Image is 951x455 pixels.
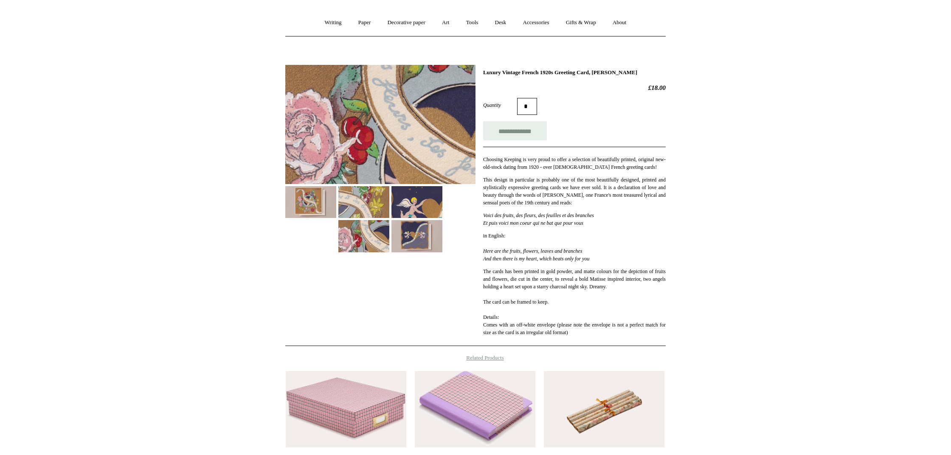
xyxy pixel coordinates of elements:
[285,65,475,184] img: Luxury Vintage French 1920s Greeting Card, Verlaine Poem
[483,156,666,171] p: Choosing Keeping is very proud to offer a selection of beautifully printed, original new-old-stoc...
[487,11,514,34] a: Desk
[415,371,535,447] a: Extra-Thick "Composition Ledger" Notebook, Chiyogami Notebook, Pink Plaid Extra-Thick "Compositio...
[459,11,486,34] a: Tools
[351,11,379,34] a: Paper
[434,11,457,34] a: Art
[338,186,389,218] img: Luxury Vintage French 1920s Greeting Card, Verlaine Poem
[415,371,535,447] img: Extra-Thick "Composition Ledger" Notebook, Chiyogami Notebook, Pink Plaid
[285,186,336,218] img: Luxury Vintage French 1920s Greeting Card, Verlaine Poem
[391,186,442,218] img: Luxury Vintage French 1920s Greeting Card, Verlaine Poem
[391,220,442,252] img: Luxury Vintage French 1920s Greeting Card, Verlaine Poem
[483,268,666,336] p: The cards has been printed in gold powder, and matte colours for the depiction of fruits and flow...
[483,101,517,109] label: Quantity
[483,69,666,76] h1: Luxury Vintage French 1920s Greeting Card, [PERSON_NAME]
[286,371,406,447] a: Handmade Japanese Archival Box No.35 Handmade Japanese Archival Box No.35
[263,355,688,361] h4: Related Products
[483,220,583,226] em: Et puis voici mon coeur qui ne bat que pour vous
[483,248,582,254] em: Here are the fruits, flowers, leaves and branches
[515,11,557,34] a: Accessories
[544,371,664,447] img: 5 Wrapping Papers, 70s Pastels
[483,256,590,262] em: And then there is my heart, which beats only for you
[286,371,406,447] img: Handmade Japanese Archival Box No.35
[483,232,666,262] p: in English:
[483,84,666,92] h2: £18.00
[558,11,604,34] a: Gifts & Wrap
[483,212,594,218] em: Voici des fruits, des fleurs, des feuilles et des branches
[317,11,349,34] a: Writing
[483,176,666,207] p: This design in particular is probably one of the most beautifully designed, printed and stylistic...
[544,371,664,447] a: 5 Wrapping Papers, 70s Pastels 5 Wrapping Papers, 70s Pastels
[380,11,433,34] a: Decorative paper
[338,220,389,252] img: Luxury Vintage French 1920s Greeting Card, Verlaine Poem
[605,11,634,34] a: About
